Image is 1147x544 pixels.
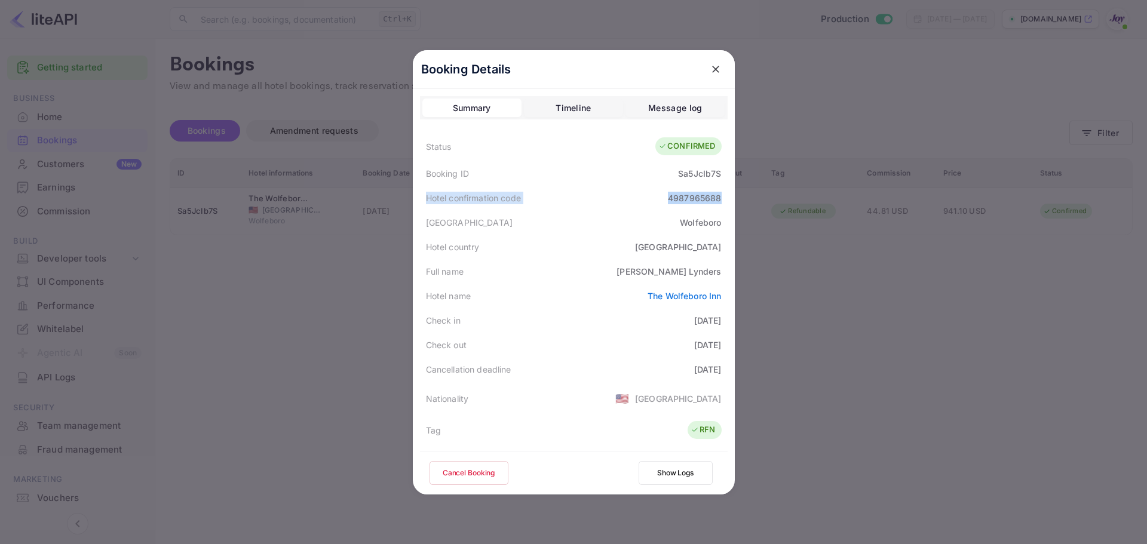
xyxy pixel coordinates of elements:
[635,241,722,253] div: [GEOGRAPHIC_DATA]
[635,392,722,405] div: [GEOGRAPHIC_DATA]
[426,290,471,302] div: Hotel name
[426,140,452,153] div: Status
[648,101,702,115] div: Message log
[422,99,522,118] button: Summary
[680,216,721,229] div: Wolfeboro
[426,167,470,180] div: Booking ID
[426,392,469,405] div: Nationality
[421,60,511,78] p: Booking Details
[426,363,511,376] div: Cancellation deadline
[668,192,722,204] div: 4987965688
[615,388,629,409] span: United States
[524,99,623,118] button: Timeline
[453,101,491,115] div: Summary
[691,424,715,436] div: RFN
[678,167,721,180] div: Sa5JcIb7S
[694,363,722,376] div: [DATE]
[426,241,480,253] div: Hotel country
[426,216,513,229] div: [GEOGRAPHIC_DATA]
[426,265,464,278] div: Full name
[625,99,725,118] button: Message log
[426,339,467,351] div: Check out
[617,265,721,278] div: [PERSON_NAME] Lynders
[426,424,441,437] div: Tag
[430,461,508,485] button: Cancel Booking
[426,192,521,204] div: Hotel confirmation code
[658,140,715,152] div: CONFIRMED
[639,461,713,485] button: Show Logs
[556,101,591,115] div: Timeline
[705,59,726,80] button: close
[648,291,722,301] a: The Wolfeboro Inn
[426,314,461,327] div: Check in
[694,314,722,327] div: [DATE]
[694,339,722,351] div: [DATE]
